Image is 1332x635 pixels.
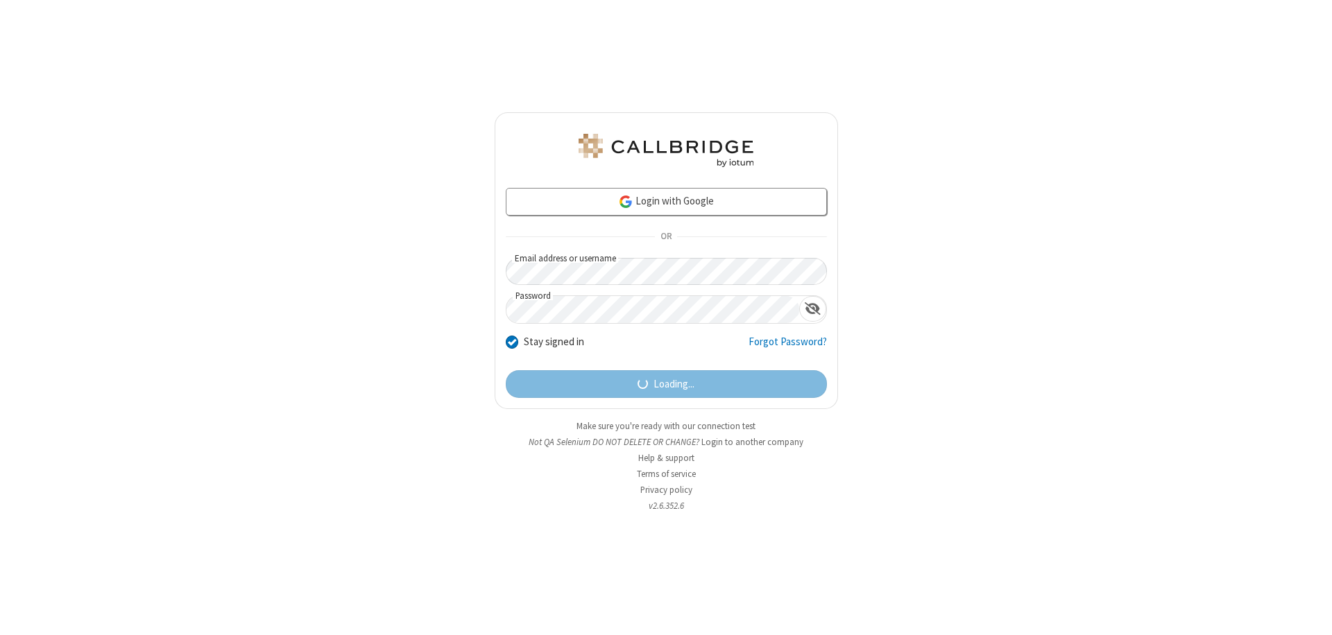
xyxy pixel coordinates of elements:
a: Login with Google [506,188,827,216]
div: Show password [799,296,826,322]
a: Privacy policy [640,484,692,496]
button: Loading... [506,370,827,398]
button: Login to another company [701,435,803,449]
input: Password [506,296,799,323]
img: QA Selenium DO NOT DELETE OR CHANGE [576,134,756,167]
a: Terms of service [637,468,696,480]
a: Help & support [638,452,694,464]
a: Forgot Password? [749,334,827,360]
li: v2.6.352.6 [495,499,838,512]
label: Stay signed in [524,334,584,350]
img: google-icon.png [618,194,633,209]
li: Not QA Selenium DO NOT DELETE OR CHANGE? [495,435,838,449]
span: OR [655,227,677,247]
a: Make sure you're ready with our connection test [577,420,755,432]
iframe: Chat [1297,599,1322,625]
input: Email address or username [506,258,827,285]
span: Loading... [654,376,694,392]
